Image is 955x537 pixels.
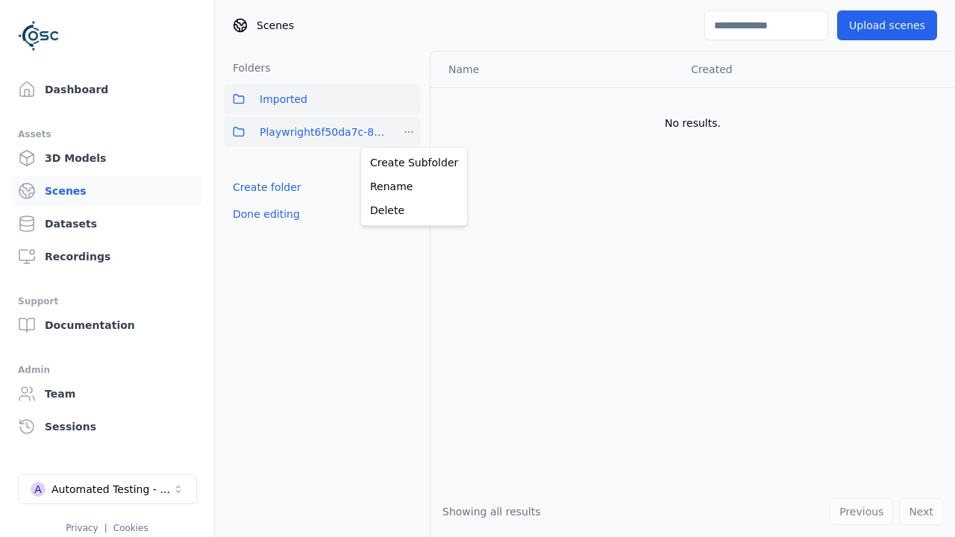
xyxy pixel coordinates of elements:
[364,175,464,198] a: Rename
[364,151,464,175] a: Create Subfolder
[364,198,464,222] a: Delete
